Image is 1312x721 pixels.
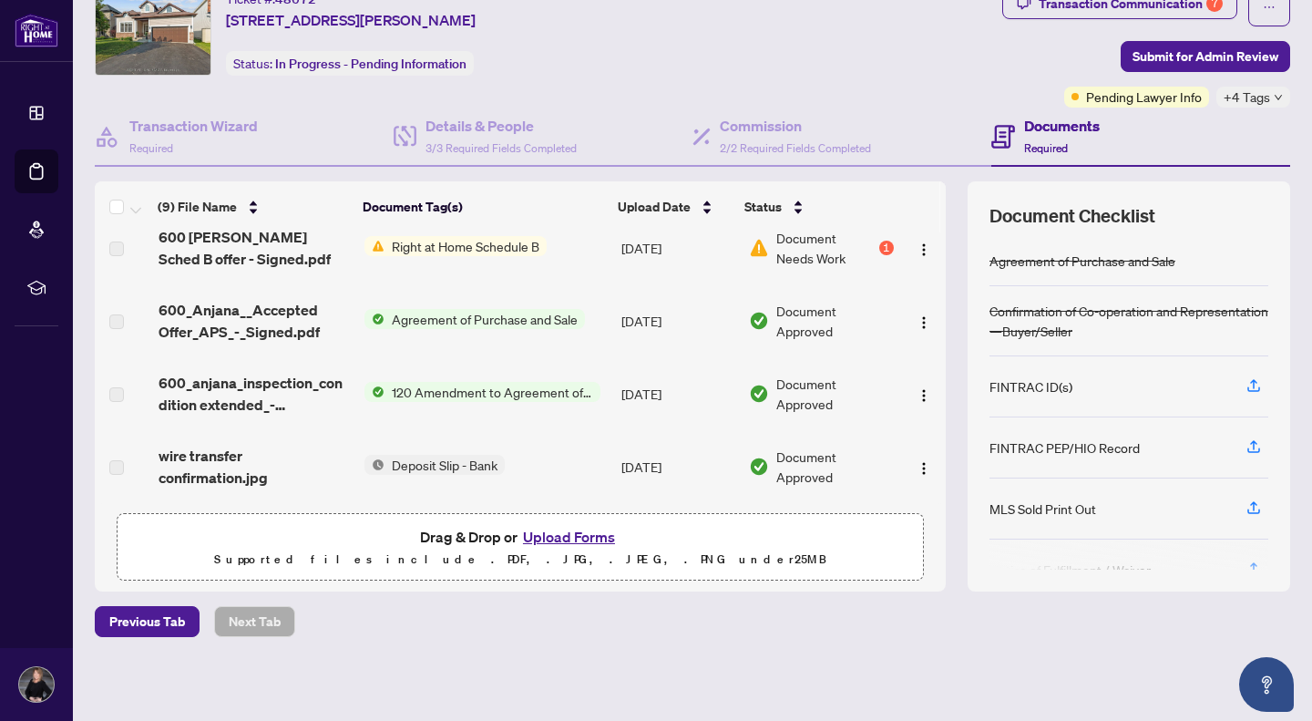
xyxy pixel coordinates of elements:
span: 120 Amendment to Agreement of Purchase and Sale [384,382,600,402]
td: [DATE] [614,284,742,357]
span: wire transfer confirmation.jpg [159,445,350,489]
div: FINTRAC PEP/HIO Record [989,438,1140,458]
span: Submit for Admin Review [1133,42,1278,71]
span: 600 [PERSON_NAME] Sched B offer - Signed.pdf [159,226,350,270]
span: Right at Home Schedule B [384,236,547,256]
span: ellipsis [1263,1,1276,14]
span: 2/2 Required Fields Completed [720,141,871,155]
button: Open asap [1239,657,1294,712]
img: Logo [917,388,931,403]
img: Document Status [749,238,769,258]
div: FINTRAC ID(s) [989,376,1072,397]
p: Supported files include .PDF, .JPG, .JPEG, .PNG under 25 MB [128,549,912,571]
h4: Commission [720,115,871,137]
img: Logo [917,242,931,257]
span: Agreement of Purchase and Sale [384,309,585,329]
h4: Transaction Wizard [129,115,258,137]
button: Logo [909,233,938,263]
button: Status IconRight at Home Schedule B [364,236,547,256]
img: Profile Icon [19,667,54,702]
span: 3/3 Required Fields Completed [425,141,577,155]
span: Document Approved [776,301,894,341]
h4: Details & People [425,115,577,137]
img: Status Icon [364,309,384,329]
span: Pending Lawyer Info [1086,87,1202,107]
span: Upload Date [618,197,691,217]
img: Document Status [749,384,769,404]
img: Logo [917,461,931,476]
button: Submit for Admin Review [1121,41,1290,72]
div: 1 [879,241,894,255]
span: In Progress - Pending Information [275,56,466,72]
span: down [1274,93,1283,102]
span: Document Needs Work [776,228,876,268]
td: [DATE] [614,357,742,430]
img: Status Icon [364,236,384,256]
th: (9) File Name [150,181,355,232]
button: Status IconDeposit Slip - Bank [364,455,505,475]
span: Required [1024,141,1068,155]
img: Document Status [749,311,769,331]
button: Upload Forms [518,525,620,549]
div: Agreement of Purchase and Sale [989,251,1175,271]
span: Document Checklist [989,203,1155,229]
span: +4 Tags [1224,87,1270,108]
span: Previous Tab [109,607,185,636]
th: Status [737,181,896,232]
span: (9) File Name [158,197,237,217]
button: Status IconAgreement of Purchase and Sale [364,309,585,329]
span: 600_anjana_inspection_condition extended_-_Signed.pdf [159,372,350,416]
button: Logo [909,379,938,408]
span: Document Approved [776,374,894,414]
th: Upload Date [610,181,737,232]
div: Confirmation of Co-operation and Representation—Buyer/Seller [989,301,1268,341]
span: Document Approved [776,447,894,487]
span: [STREET_ADDRESS][PERSON_NAME] [226,9,476,31]
button: Logo [909,452,938,481]
img: Status Icon [364,455,384,475]
button: Next Tab [214,606,295,637]
span: 600_Anjana__Accepted Offer_APS_-_Signed.pdf [159,299,350,343]
img: logo [15,14,58,47]
span: Drag & Drop orUpload FormsSupported files include .PDF, .JPG, .JPEG, .PNG under25MB [118,514,923,582]
th: Document Tag(s) [355,181,611,232]
button: Previous Tab [95,606,200,637]
td: [DATE] [614,211,742,284]
span: Status [744,197,782,217]
button: Logo [909,306,938,335]
td: [DATE] [614,430,742,503]
span: Required [129,141,173,155]
span: Drag & Drop or [420,525,620,549]
button: Status Icon120 Amendment to Agreement of Purchase and Sale [364,382,600,402]
img: Status Icon [364,382,384,402]
div: MLS Sold Print Out [989,499,1096,519]
div: Status: [226,51,474,76]
img: Document Status [749,457,769,477]
h4: Documents [1024,115,1100,137]
span: Deposit Slip - Bank [384,455,505,475]
img: Logo [917,315,931,330]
